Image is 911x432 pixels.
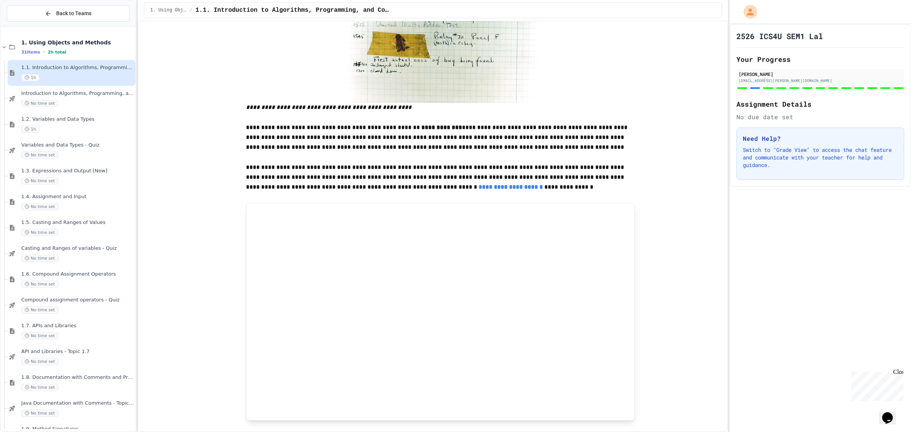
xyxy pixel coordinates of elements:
div: No due date set [736,112,904,121]
span: No time set [21,255,58,262]
span: No time set [21,281,58,288]
span: 1.8. Documentation with Comments and Preconditions [21,374,134,381]
span: 1h [21,74,39,81]
p: Switch to "Grade View" to access the chat feature and communicate with your teacher for help and ... [743,146,898,169]
iframe: chat widget [848,369,903,401]
h1: 2526 ICS4U SEM1 Lal [736,31,823,41]
span: No time set [21,177,58,184]
span: No time set [21,358,58,365]
div: Chat with us now!Close [3,3,52,48]
div: [PERSON_NAME] [739,71,902,77]
span: 1h [21,126,39,133]
span: 1.4. Assignment and Input [21,194,134,200]
span: 1.1. Introduction to Algorithms, Programming, and Compilers [195,6,390,15]
span: 1.3. Expressions and Output [New] [21,168,134,174]
span: Compound assignment operators - Quiz [21,297,134,303]
span: No time set [21,151,58,159]
span: 1.1. Introduction to Algorithms, Programming, and Compilers [21,65,134,71]
h2: Assignment Details [736,99,904,109]
span: / [190,7,192,13]
span: 2h total [48,50,66,55]
span: No time set [21,203,58,210]
span: 1.7. APIs and Libraries [21,323,134,329]
span: 1.2. Variables and Data Types [21,116,134,123]
span: No time set [21,100,58,107]
button: Back to Teams [7,5,129,22]
span: API and Libraries - Topic 1.7 [21,348,134,355]
span: Back to Teams [56,9,91,17]
span: No time set [21,410,58,417]
span: • [43,49,45,55]
iframe: chat widget [879,402,903,424]
span: No time set [21,229,58,236]
span: Variables and Data Types - Quiz [21,142,134,148]
span: No time set [21,384,58,391]
span: 1.6. Compound Assignment Operators [21,271,134,277]
h3: Need Help? [743,134,898,143]
span: No time set [21,332,58,339]
div: My Account [736,3,759,20]
span: 31 items [21,50,40,55]
div: [EMAIL_ADDRESS][PERSON_NAME][DOMAIN_NAME] [739,78,902,84]
span: 1.5. Casting and Ranges of Values [21,219,134,226]
h2: Your Progress [736,54,904,65]
span: 1. Using Objects and Methods [21,39,134,46]
span: Casting and Ranges of variables - Quiz [21,245,134,252]
span: Introduction to Algorithms, Programming, and Compilers [21,90,134,97]
span: 1. Using Objects and Methods [150,7,187,13]
span: No time set [21,306,58,314]
span: Java Documentation with Comments - Topic 1.8 [21,400,134,407]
